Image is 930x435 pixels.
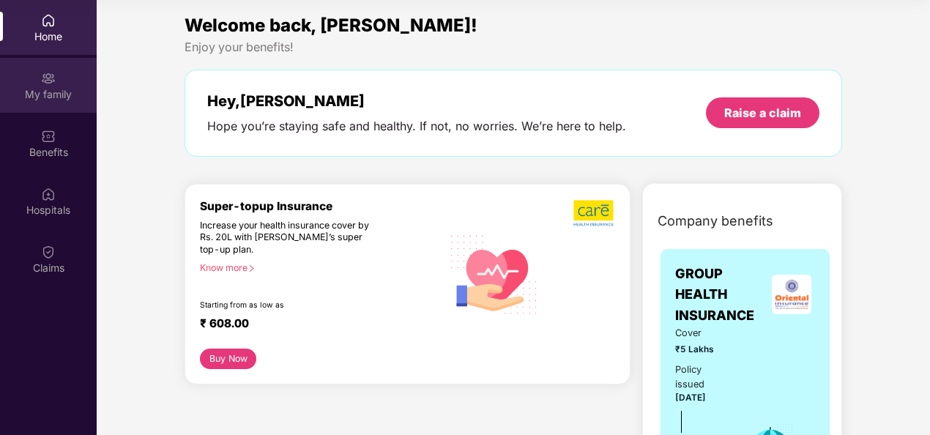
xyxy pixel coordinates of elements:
[200,300,380,311] div: Starting from as low as
[772,275,811,314] img: insurerLogo
[41,187,56,201] img: svg+xml;base64,PHN2ZyBpZD0iSG9zcGl0YWxzIiB4bWxucz0iaHR0cDovL3d3dy53My5vcmcvMjAwMC9zdmciIHdpZHRoPS...
[200,220,379,256] div: Increase your health insurance cover by Rs. 20L with [PERSON_NAME]’s super top-up plan.
[573,199,615,227] img: b5dec4f62d2307b9de63beb79f102df3.png
[207,119,626,134] div: Hope you’re staying safe and healthy. If not, no worries. We’re here to help.
[442,221,546,327] img: svg+xml;base64,PHN2ZyB4bWxucz0iaHR0cDovL3d3dy53My5vcmcvMjAwMC9zdmciIHhtbG5zOnhsaW5rPSJodHRwOi8vd3...
[41,71,56,86] img: svg+xml;base64,PHN2ZyB3aWR0aD0iMjAiIGhlaWdodD0iMjAiIHZpZXdCb3g9IjAgMCAyMCAyMCIgZmlsbD0ibm9uZSIgeG...
[675,326,727,341] span: Cover
[675,393,706,403] span: [DATE]
[724,105,801,121] div: Raise a claim
[207,92,626,110] div: Hey, [PERSON_NAME]
[658,211,773,231] span: Company benefits
[200,316,428,334] div: ₹ 608.00
[185,15,477,36] span: Welcome back, [PERSON_NAME]!
[200,262,434,272] div: Know more
[41,13,56,28] img: svg+xml;base64,PHN2ZyBpZD0iSG9tZSIgeG1sbnM9Imh0dHA6Ly93d3cudzMub3JnLzIwMDAvc3ZnIiB3aWR0aD0iMjAiIG...
[675,343,727,357] span: ₹5 Lakhs
[41,245,56,259] img: svg+xml;base64,PHN2ZyBpZD0iQ2xhaW0iIHhtbG5zPSJodHRwOi8vd3d3LnczLm9yZy8yMDAwL3N2ZyIgd2lkdGg9IjIwIi...
[675,264,767,326] span: GROUP HEALTH INSURANCE
[200,199,442,213] div: Super-topup Insurance
[185,40,842,55] div: Enjoy your benefits!
[200,349,256,369] button: Buy Now
[41,129,56,144] img: svg+xml;base64,PHN2ZyBpZD0iQmVuZWZpdHMiIHhtbG5zPSJodHRwOi8vd3d3LnczLm9yZy8yMDAwL3N2ZyIgd2lkdGg9Ij...
[248,264,256,272] span: right
[675,362,727,392] div: Policy issued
